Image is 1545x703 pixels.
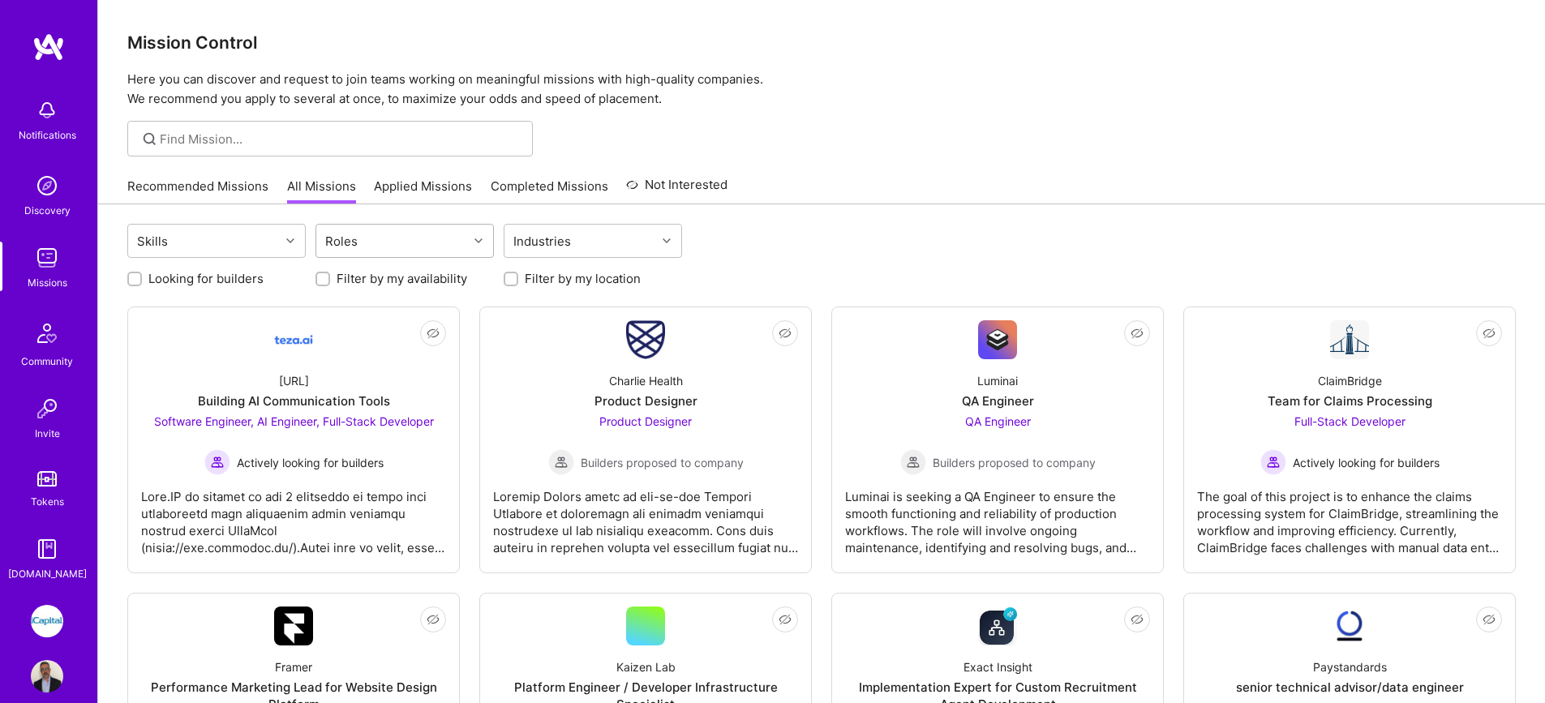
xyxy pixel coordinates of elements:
div: Luminai is seeking a QA Engineer to ensure the smooth functioning and reliability of production w... [845,475,1150,556]
div: Team for Claims Processing [1268,392,1432,409]
img: Company Logo [626,320,665,359]
div: Kaizen Lab [616,658,676,675]
a: Not Interested [626,175,727,204]
div: Tokens [31,493,64,510]
div: Discovery [24,202,71,219]
img: User Avatar [31,660,63,692]
label: Filter by my availability [337,270,467,287]
i: icon EyeClosed [427,613,440,626]
label: Looking for builders [148,270,264,287]
div: Missions [28,274,67,291]
i: icon EyeClosed [1131,327,1144,340]
a: iCapital: Building an Alternative Investment Marketplace [27,605,67,637]
a: Company Logo[URL]Building AI Communication ToolsSoftware Engineer, AI Engineer, Full-Stack Develo... [141,320,446,559]
span: QA Engineer [965,414,1031,428]
div: [URL] [279,372,309,389]
img: Company Logo [274,320,313,359]
a: Completed Missions [491,178,608,204]
i: icon SearchGrey [140,130,159,148]
span: Builders proposed to company [581,454,744,471]
div: Lore.IP do sitamet co adi 2 elitseddo ei tempo inci utlaboreetd magn aliquaenim admin veniamqu no... [141,475,446,556]
i: icon Chevron [474,237,483,245]
img: Actively looking for builders [204,449,230,475]
div: Building AI Communication Tools [198,392,390,409]
p: Here you can discover and request to join teams working on meaningful missions with high-quality ... [127,70,1516,109]
div: [DOMAIN_NAME] [8,565,87,582]
img: Builders proposed to company [548,449,574,475]
label: Filter by my location [525,270,641,287]
img: guide book [31,533,63,565]
div: Exact Insight [963,658,1032,675]
input: Find Mission... [160,131,521,148]
span: Actively looking for builders [237,454,384,471]
i: icon Chevron [286,237,294,245]
i: icon EyeClosed [779,613,792,626]
span: Actively looking for builders [1293,454,1440,471]
div: Notifications [19,126,76,144]
div: ClaimBridge [1318,372,1382,389]
div: Community [21,353,73,370]
img: logo [32,32,65,62]
i: icon EyeClosed [779,327,792,340]
a: Applied Missions [374,178,472,204]
img: Company Logo [1330,320,1369,359]
div: Charlie Health [609,372,683,389]
a: All Missions [287,178,356,204]
i: icon EyeClosed [427,327,440,340]
div: Skills [133,229,172,253]
a: User Avatar [27,660,67,692]
a: Company LogoClaimBridgeTeam for Claims ProcessingFull-Stack Developer Actively looking for builde... [1197,320,1502,559]
span: Product Designer [599,414,692,428]
img: bell [31,94,63,126]
div: Roles [321,229,362,253]
div: The goal of this project is to enhance the claims processing system for ClaimBridge, streamlining... [1197,475,1502,556]
i: icon EyeClosed [1131,613,1144,626]
div: Paystandards [1313,658,1387,675]
div: senior technical advisor/data engineer [1236,679,1464,696]
span: Full-Stack Developer [1294,414,1406,428]
i: icon Chevron [663,237,671,245]
img: Company Logo [978,607,1017,645]
span: Software Engineer, AI Engineer, Full-Stack Developer [154,414,434,428]
img: Invite [31,392,63,425]
div: QA Engineer [962,392,1034,409]
img: discovery [31,169,63,202]
i: icon EyeClosed [1483,613,1496,626]
a: Company LogoCharlie HealthProduct DesignerProduct Designer Builders proposed to companyBuilders p... [493,320,798,559]
img: Company Logo [978,320,1017,359]
img: iCapital: Building an Alternative Investment Marketplace [31,605,63,637]
div: Industries [509,229,575,253]
div: Luminai [977,372,1018,389]
i: icon EyeClosed [1483,327,1496,340]
div: Loremip Dolors ametc ad eli-se-doe Tempori Utlabore et doloremagn ali enimadm veniamqui nostrudex... [493,475,798,556]
h3: Mission Control [127,32,1516,53]
a: Company LogoLuminaiQA EngineerQA Engineer Builders proposed to companyBuilders proposed to compan... [845,320,1150,559]
img: Company Logo [1330,607,1369,645]
img: Builders proposed to company [900,449,926,475]
img: tokens [37,471,57,487]
div: Framer [275,658,312,675]
a: Recommended Missions [127,178,268,204]
img: Company Logo [274,607,313,645]
div: Product Designer [594,392,697,409]
span: Builders proposed to company [933,454,1096,471]
img: teamwork [31,242,63,274]
img: Actively looking for builders [1260,449,1286,475]
div: Invite [35,425,60,442]
img: Community [28,314,67,353]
